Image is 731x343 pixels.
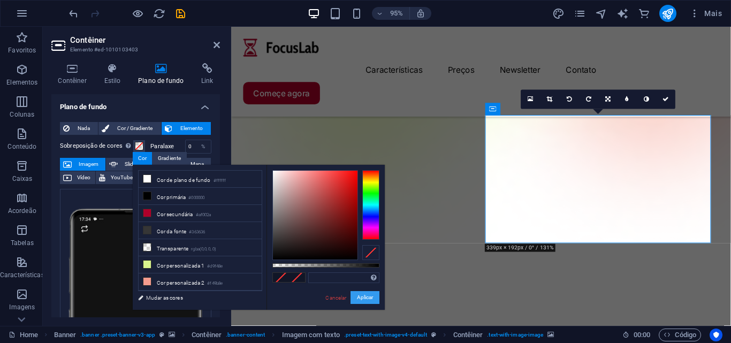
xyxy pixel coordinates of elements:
small: #363636 [189,228,205,236]
button: Mapa [172,158,211,171]
h2: Contêiner [70,35,220,45]
small: #af002a [196,211,211,219]
a: Selecione arquivos do gerenciador de arquivos, galeria de fotos ou faça upload de arquivo(s) [521,90,540,109]
span: . banner .preset-banner-v3-app [80,329,155,341]
button: Aplicar [351,291,379,304]
span: Mais [689,8,722,19]
p: Imagens [9,303,35,311]
label: Sobreposição de cores [60,140,133,153]
span: No Color Selected [289,273,305,282]
li: Cor primária [139,188,262,205]
span: Clique para selecionar. Clique duas vezes para editar [54,329,77,341]
li: Cor secundária [139,205,262,222]
button: pages [574,7,587,20]
i: AI Writer [616,7,629,20]
li: Cor de plano de fundo [139,171,262,188]
i: Ao redimensionar, ajusta automaticamente o nível de zoom para caber no dispositivo escolhido. [416,9,425,18]
span: 00 00 [634,329,650,341]
i: e-Commerce [638,7,650,20]
span: Mapa [187,158,208,171]
button: Mais [685,5,726,22]
li: Cor personalizada 2 [139,273,262,291]
i: Design (Ctrl+Alt+Y) [552,7,565,20]
a: Borrão [618,90,637,109]
span: YouTube [109,171,134,184]
h4: Estilo [97,63,132,86]
h4: Link [195,63,220,86]
div: Clear Color Selection [362,245,379,260]
h4: Contêiner [51,63,97,86]
span: Slider de imagem [121,158,169,171]
span: Clique para selecionar. Clique duas vezes para editar [282,329,340,341]
p: Conteúdo [7,142,36,151]
button: Clique aqui para sair do modo de visualização e continuar editando [131,7,144,20]
i: Este elemento é uma predefinição personalizável [159,332,164,338]
h3: Elemento #ed-1010103403 [70,45,199,55]
i: Este elemento contém um plano de fundo [169,332,175,338]
a: Girar 90° para a esquerda [560,90,579,109]
i: Este elemento é uma predefinição personalizável [431,332,436,338]
div: Cor [133,152,152,165]
a: Clique para cancelar a seleção. Clique duas vezes para abrir as Páginas [9,329,38,341]
button: reload [153,7,165,20]
a: Mudar as cores [133,291,257,304]
span: Código [664,329,696,341]
span: No Color Selected [273,273,289,282]
span: . banner-content [226,329,265,341]
p: Colunas [10,110,34,119]
button: Usercentrics [710,329,722,341]
button: navigator [595,7,608,20]
i: Este elemento contém um plano de fundo [547,332,554,338]
button: text_generator [616,7,629,20]
button: Imagem [60,158,105,171]
button: undo [67,7,80,20]
span: Imagem [75,158,102,171]
i: Desfazer: Alterar imagem (Ctrl+Z) [67,7,80,20]
a: Cancelar [324,294,347,302]
p: Elementos [6,78,37,87]
button: YouTube [96,171,138,184]
label: Paralaxe [150,143,185,149]
li: Cor da fonte [139,222,262,239]
i: Páginas (Ctrl+Alt+S) [574,7,586,20]
p: Caixas [12,174,33,183]
i: Publicar [661,7,674,20]
li: Transparente [139,239,262,256]
button: save [174,7,187,20]
h4: Plano de fundo [51,94,220,113]
span: . text-with-image-image [487,329,543,341]
span: Nada [73,122,95,135]
p: Favoritos [8,46,36,55]
a: Mudar orientação [598,90,618,109]
button: Nada [60,122,98,135]
p: Acordeão [8,207,36,215]
i: Recarregar página [153,7,165,20]
i: Salvar (Ctrl+S) [174,7,187,20]
p: Tabelas [11,239,34,247]
span: Vídeo [75,171,92,184]
span: : [641,331,643,339]
button: publish [659,5,676,22]
li: Cor personalizada 1 [139,256,262,273]
div: Gradiente [153,152,186,165]
h6: Tempo de sessão [622,329,651,341]
i: Navegador [595,7,607,20]
button: Código [659,329,701,341]
span: . preset-text-with-image-v4-default [344,329,427,341]
small: #ffffff [214,177,226,185]
button: Elemento [162,122,211,135]
nav: breadcrumb [54,329,554,341]
button: commerce [638,7,651,20]
small: #000000 [188,194,204,202]
button: design [552,7,565,20]
span: Elemento [176,122,208,135]
h6: 95% [388,7,405,20]
span: Clique para selecionar. Clique duas vezes para editar [192,329,222,341]
small: rgba(0,0,0,.0) [191,246,216,253]
small: #f49b8e [207,280,223,287]
a: Modo de recorte [540,90,560,109]
h4: Plano de fundo [132,63,195,86]
span: Cor / Gradiente [112,122,157,135]
a: Girar 90° para a direita [579,90,598,109]
small: #d9f48e [207,263,223,270]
